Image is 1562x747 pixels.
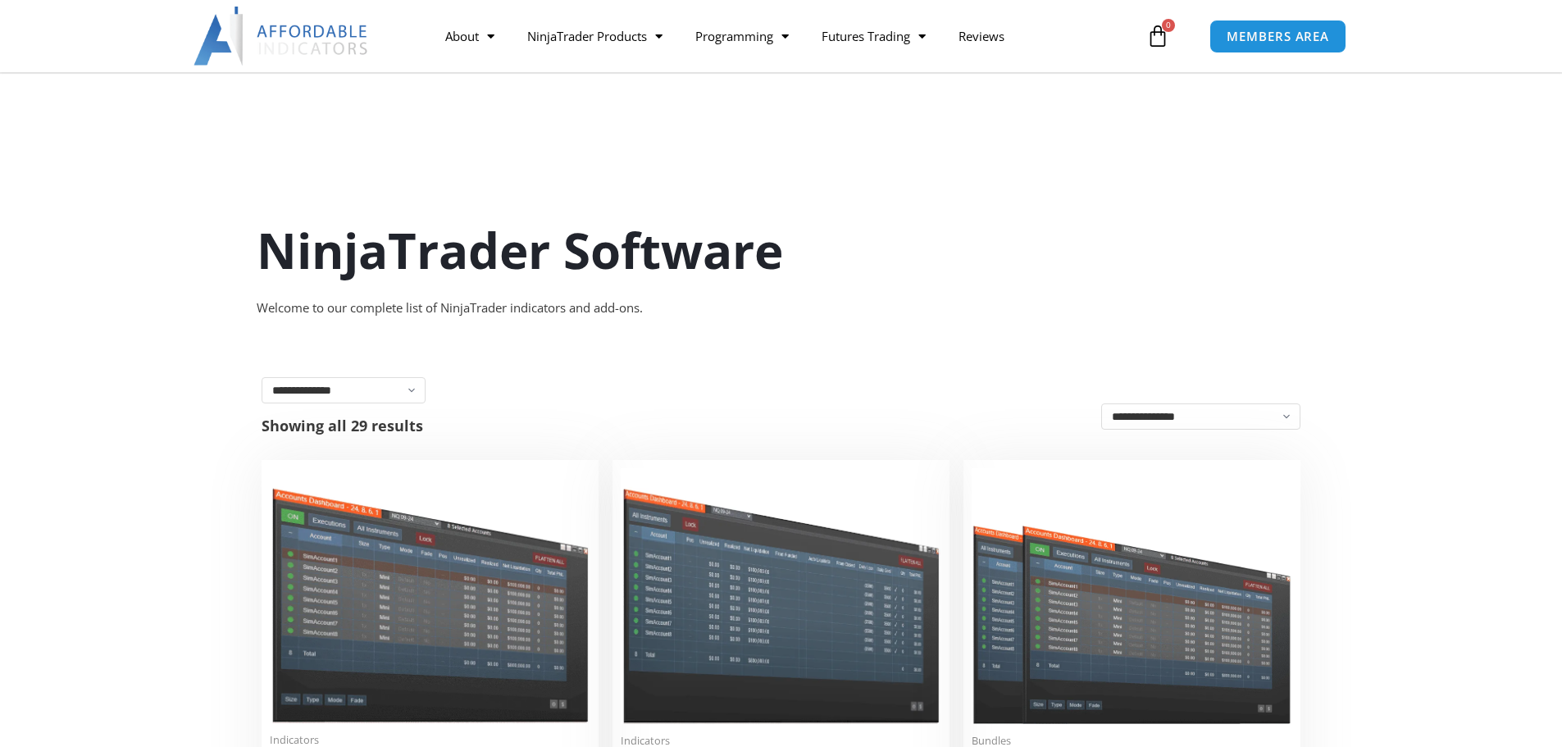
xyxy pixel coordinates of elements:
p: Showing all 29 results [262,418,423,433]
img: Accounts Dashboard Suite [972,468,1292,724]
span: 0 [1162,19,1175,32]
img: Account Risk Manager [621,468,941,723]
span: Indicators [270,733,590,747]
img: Duplicate Account Actions [270,468,590,723]
a: Reviews [942,17,1021,55]
a: About [429,17,511,55]
a: 0 [1122,12,1194,60]
h1: NinjaTrader Software [257,216,1306,285]
a: NinjaTrader Products [511,17,679,55]
select: Shop order [1101,403,1300,430]
a: Programming [679,17,805,55]
span: MEMBERS AREA [1227,30,1329,43]
a: Futures Trading [805,17,942,55]
a: MEMBERS AREA [1209,20,1346,53]
div: Welcome to our complete list of NinjaTrader indicators and add-ons. [257,297,1306,320]
img: LogoAI | Affordable Indicators – NinjaTrader [194,7,370,66]
nav: Menu [429,17,1142,55]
